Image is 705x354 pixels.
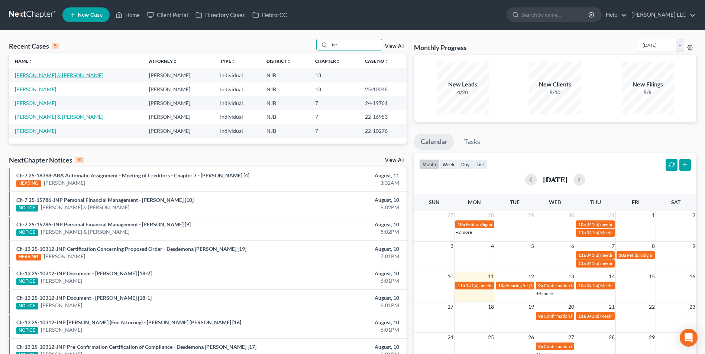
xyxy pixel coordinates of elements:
[602,8,627,22] a: Help
[529,80,581,89] div: New Clients
[276,253,399,260] div: 7:01PM
[276,326,399,334] div: 6:01PM
[450,242,454,250] span: 3
[527,272,535,281] span: 12
[15,114,103,120] a: [PERSON_NAME] & [PERSON_NAME]
[52,43,59,49] div: 5
[261,110,309,124] td: NJB
[276,172,399,179] div: August, 11
[608,211,615,220] span: 31
[419,159,439,169] button: month
[414,134,454,150] a: Calendar
[309,96,359,110] td: 7
[266,58,291,64] a: Districtunfold_more
[536,291,553,296] a: +4 more
[16,295,152,301] a: Ch-13 25-10312-JNP Document - [PERSON_NAME] [18-1]
[16,205,38,212] div: NOTICE
[506,283,564,288] span: Hearing for [PERSON_NAME]
[41,204,129,211] a: [PERSON_NAME] & [PERSON_NAME]
[622,80,674,89] div: New Filings
[608,272,615,281] span: 14
[16,254,41,260] div: HEARING
[490,242,495,250] span: 4
[578,260,586,266] span: 11a
[544,344,628,349] span: Confirmation hearing for [PERSON_NAME]
[456,229,472,235] a: +2 more
[143,110,214,124] td: [PERSON_NAME]
[15,128,56,134] a: [PERSON_NAME]
[622,89,674,96] div: 5/8
[538,344,543,349] span: 9a
[570,242,575,250] span: 6
[457,283,465,288] span: 11a
[359,124,407,138] td: 22-10276
[15,58,33,64] a: Nameunfold_more
[214,68,261,82] td: Individual
[611,242,615,250] span: 7
[530,242,535,250] span: 5
[543,176,567,183] h2: [DATE]
[538,313,543,319] span: 9a
[586,222,658,227] span: 341(a) meeting for [PERSON_NAME]
[309,124,359,138] td: 7
[276,228,399,236] div: 8:02PM
[527,333,535,342] span: 26
[544,283,628,288] span: Confirmation hearing for [PERSON_NAME]
[261,124,309,138] td: NJB
[287,59,291,64] i: unfold_more
[627,252,657,258] span: Petition Signing
[231,59,236,64] i: unfold_more
[192,8,249,22] a: Directory Cases
[521,8,589,22] input: Search by name...
[309,110,359,124] td: 7
[16,319,241,325] a: Ch-13 25-10312-JNP [PERSON_NAME] (Fee Attorney) - [PERSON_NAME] [PERSON_NAME] [16]
[429,199,440,205] span: Sun
[276,294,399,302] div: August, 10
[651,242,656,250] span: 8
[276,221,399,228] div: August, 10
[16,197,194,203] a: Ch-7 25-15786-JNP Personal Financial Management - [PERSON_NAME] [10]
[632,199,640,205] span: Fri
[414,43,467,52] h3: Monthly Progress
[487,333,495,342] span: 25
[143,124,214,138] td: [PERSON_NAME]
[447,302,454,311] span: 17
[41,228,129,236] a: [PERSON_NAME] & [PERSON_NAME]
[143,8,192,22] a: Client Portal
[527,302,535,311] span: 19
[75,157,84,163] div: 10
[651,211,656,220] span: 1
[385,158,404,163] a: View All
[214,82,261,96] td: Individual
[15,72,103,78] a: [PERSON_NAME] & [PERSON_NAME]
[330,39,382,50] input: Search by name...
[44,253,85,260] a: [PERSON_NAME]
[466,283,537,288] span: 341(a) meeting for [PERSON_NAME]
[671,199,680,205] span: Sat
[473,159,487,169] button: list
[16,180,41,187] div: HEARING
[447,272,454,281] span: 10
[487,211,495,220] span: 28
[214,110,261,124] td: Individual
[16,303,38,309] div: NOTICE
[692,242,696,250] span: 9
[276,319,399,326] div: August, 10
[384,59,389,64] i: unfold_more
[16,344,256,350] a: Ch-13 25-10312-JNP Pre-Confirmation Certification of Compliance - Desdemona [PERSON_NAME] [17]
[249,8,291,22] a: DebtorCC
[15,86,56,92] a: [PERSON_NAME]
[538,283,543,288] span: 9a
[457,134,487,150] a: Tasks
[590,199,601,205] span: Thu
[457,222,465,227] span: 10a
[28,59,33,64] i: unfold_more
[276,196,399,204] div: August, 10
[143,68,214,82] td: [PERSON_NAME]
[689,272,696,281] span: 16
[276,245,399,253] div: August, 10
[143,96,214,110] td: [PERSON_NAME]
[359,82,407,96] td: 25-10048
[276,302,399,309] div: 6:01PM
[276,277,399,285] div: 6:01PM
